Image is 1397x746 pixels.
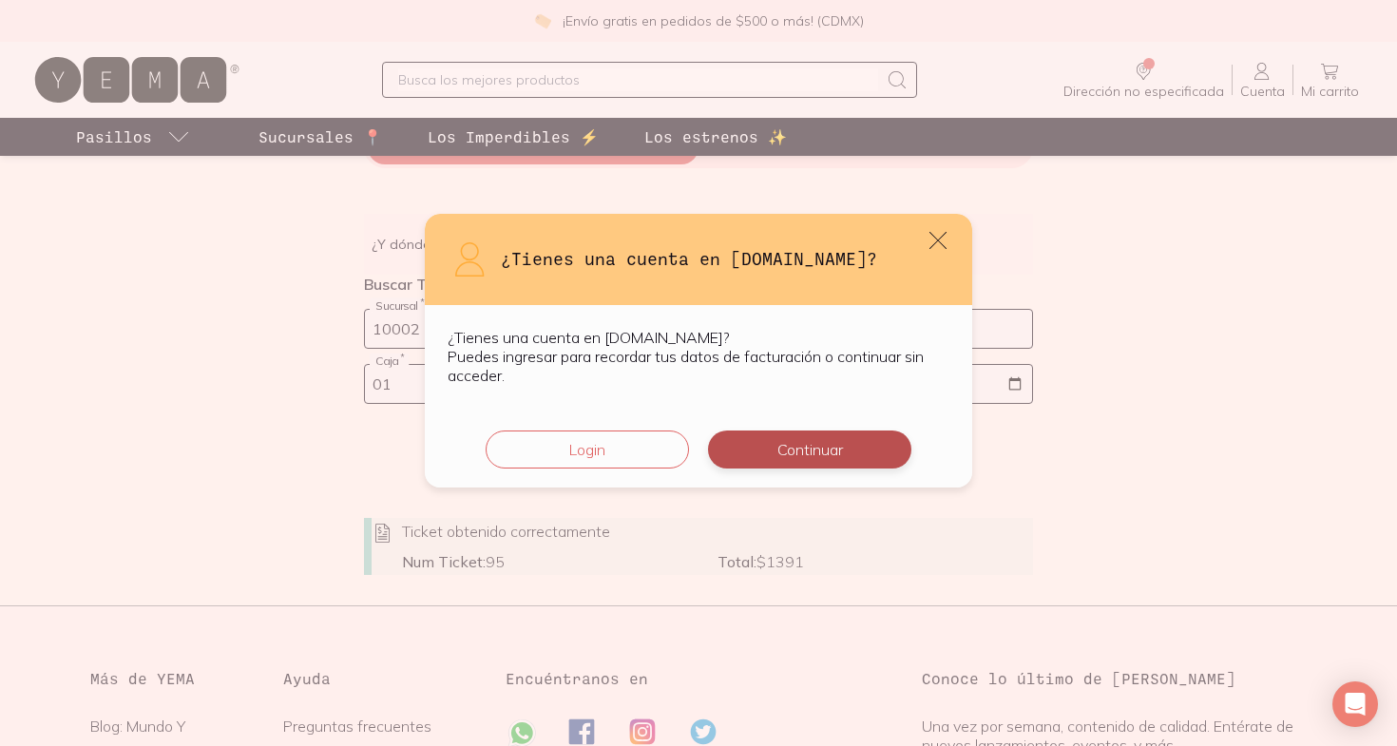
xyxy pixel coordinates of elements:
div: default [425,214,972,488]
button: Login [486,430,689,469]
button: Continuar [708,430,911,469]
div: Open Intercom Messenger [1332,681,1378,727]
p: ¿Tienes una cuenta en [DOMAIN_NAME]? Puedes ingresar para recordar tus datos de facturación o con... [448,328,949,385]
h3: ¿Tienes una cuenta en [DOMAIN_NAME]? [501,246,949,271]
